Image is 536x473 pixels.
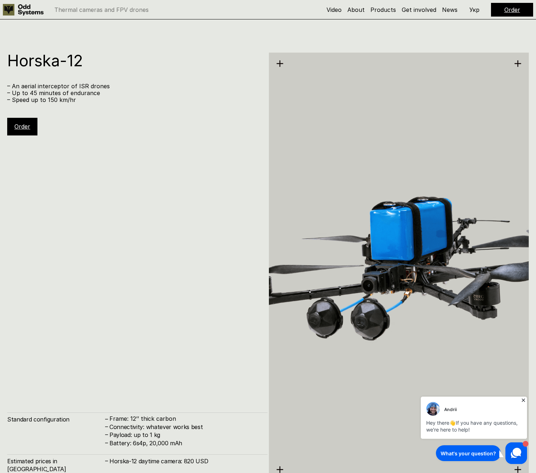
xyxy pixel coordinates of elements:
a: Order [504,6,520,13]
h4: Battery: 6s4p, 20,000 mAh [109,439,260,447]
p: Frame: 12’’ thick carbon [109,415,260,422]
h4: – [105,457,108,465]
a: Order [14,123,30,130]
a: Products [370,6,396,13]
a: News [442,6,458,13]
h4: – [105,415,108,423]
p: – Speed up to 150 km/hr [7,97,260,103]
h4: – [105,439,108,447]
h1: Horska-12 [7,53,260,68]
h4: Standard configuration [7,415,104,423]
h4: Horska-12 daytime camera: 820 USD [109,457,260,465]
p: Укр [469,7,479,13]
iframe: HelpCrunch [419,394,529,466]
h4: – [105,430,108,438]
a: Video [326,6,342,13]
h4: – [105,423,108,430]
p: – Up to 45 minutes of endurance [7,90,260,97]
h4: Connectivity: whatever works best [109,423,260,431]
h4: Payload: up to 1 kg [109,431,260,439]
a: Get involved [402,6,436,13]
a: About [347,6,365,13]
p: – An aerial interceptor of ISR drones [7,83,260,90]
p: Thermal cameras and FPV drones [54,7,149,13]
